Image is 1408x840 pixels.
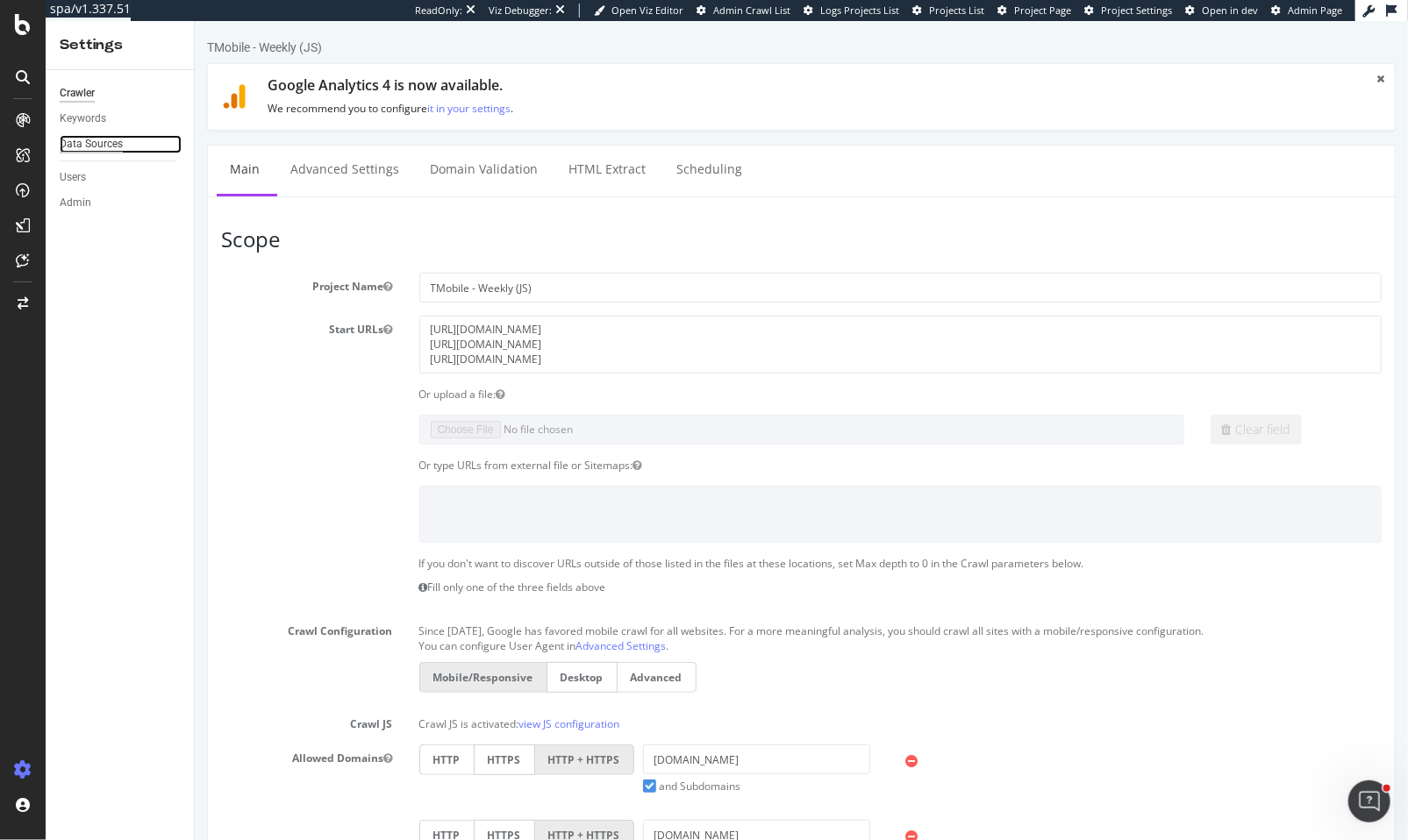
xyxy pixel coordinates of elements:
[804,4,899,18] a: Logs Projects List
[60,135,123,153] div: Data Sources
[225,295,1188,352] textarea: [URL][DOMAIN_NAME] [URL][DOMAIN_NAME] [URL][DOMAIN_NAME]
[912,4,984,18] a: Projects List
[22,125,78,173] a: Main
[468,125,561,173] a: Scheduling
[1084,4,1172,18] a: Project Settings
[225,617,1188,632] p: You can configure User Agent in .
[225,689,1188,710] p: Crawl JS is activated:
[594,4,683,18] a: Open Viz Editor
[713,4,790,17] span: Admin Crawl List
[1348,780,1390,822] iframe: Intercom live chat
[222,125,356,173] a: Domain Validation
[189,258,198,273] button: Project Name
[225,596,1188,617] p: Since [DATE], Google has favored mobile crawl for all websites. For a more meaningful analysis, y...
[60,35,180,55] div: Settings
[189,730,198,744] button: Allowed Domains
[611,4,683,17] span: Open Viz Editor
[82,125,218,173] a: Advanced Settings
[361,125,464,173] a: HTML Extract
[13,723,211,744] label: Allowed Domains
[340,799,440,829] label: HTTP + HTTPS
[1101,4,1172,17] span: Project Settings
[60,168,182,187] a: Users
[13,295,211,316] label: Start URLs
[27,63,52,88] img: ga4.9118ffdc1441.svg
[73,57,1161,73] h1: Google Analytics 4 is now available.
[448,758,547,772] label: and Subdomains
[279,723,340,754] label: HTTPS
[13,252,211,273] label: Project Name
[60,168,86,187] div: Users
[1014,4,1071,17] span: Project Page
[12,18,127,35] div: TMobile - Weekly (JS)
[26,207,1187,230] h3: Scope
[60,194,182,212] a: Admin
[697,4,790,18] a: Admin Crawl List
[60,194,91,212] div: Admin
[225,559,1188,573] p: Fill only one of the three fields above
[325,695,425,710] a: view JS configuration
[423,641,502,672] label: Advanced
[1271,4,1342,18] a: Admin Page
[60,84,95,103] div: Crawler
[415,4,462,18] div: ReadOnly:
[352,641,423,672] label: Desktop
[929,4,984,17] span: Projects List
[60,110,182,128] a: Keywords
[60,84,182,103] a: Crawler
[189,301,198,316] button: Start URLs
[232,80,316,95] a: it in your settings
[13,596,211,617] label: Crawl Configuration
[489,4,552,18] div: Viz Debugger:
[382,617,472,632] a: Advanced Settings
[13,689,211,710] label: Crawl JS
[211,437,1201,452] div: Or type URLs from external file or Sitemaps:
[60,135,182,153] a: Data Sources
[225,799,279,829] label: HTTP
[1288,4,1342,17] span: Admin Page
[1185,4,1258,18] a: Open in dev
[279,799,340,829] label: HTTPS
[60,110,106,128] div: Keywords
[73,80,1161,95] p: We recommend you to configure .
[997,4,1071,18] a: Project Page
[1202,4,1258,17] span: Open in dev
[225,723,279,754] label: HTTP
[820,4,899,17] span: Logs Projects List
[225,641,352,672] label: Mobile/Responsive
[211,366,1201,381] div: Or upload a file:
[225,535,1188,550] p: If you don't want to discover URLs outside of those listed in the files at these locations, set M...
[340,723,440,754] label: HTTP + HTTPS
